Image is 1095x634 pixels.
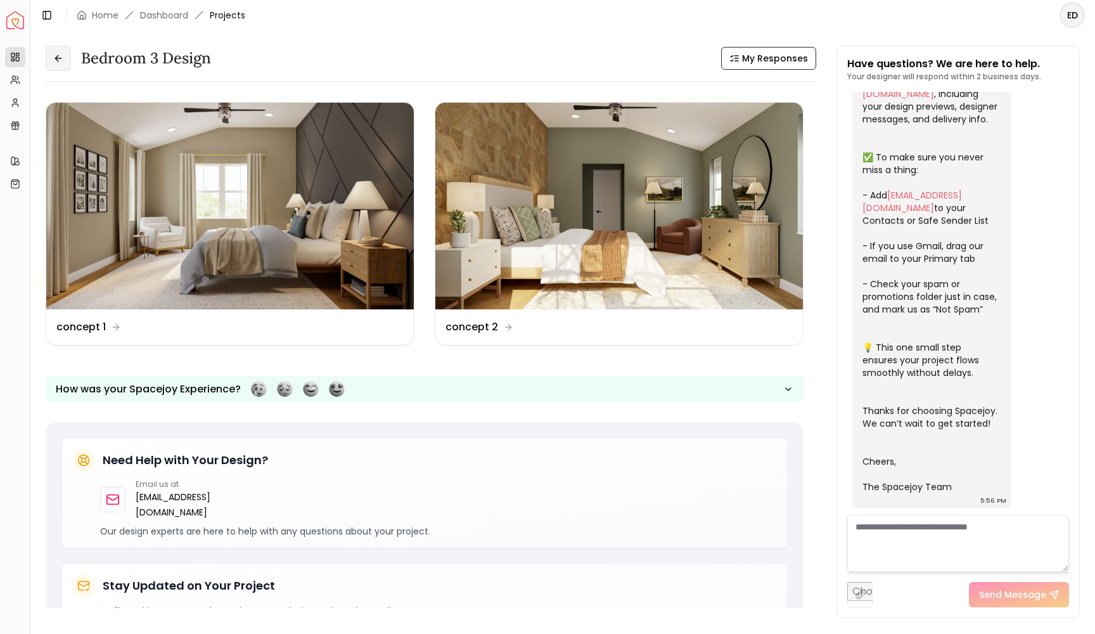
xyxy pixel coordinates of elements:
[136,479,254,489] p: Email us at
[847,56,1041,72] p: Have questions? We are here to help.
[103,577,275,595] h5: Stay Updated on Your Project
[92,9,118,22] a: Home
[445,320,498,335] dd: concept 2
[435,102,804,346] a: concept 2concept 2
[1060,3,1085,28] button: ED
[435,103,803,309] img: concept 2
[847,72,1041,82] p: Your designer will respond within 2 business days.
[103,451,268,469] h5: Need Help with Your Design?
[56,320,106,335] dd: concept 1
[77,9,245,22] nav: breadcrumb
[100,605,777,618] p: We'll send important updates about your design project via email:
[742,52,808,65] span: My Responses
[136,489,254,520] a: [EMAIL_ADDRESS][DOMAIN_NAME]
[862,189,962,214] a: [EMAIL_ADDRESS][DOMAIN_NAME]
[1061,4,1084,27] span: ED
[100,525,777,538] p: Our design experts are here to help with any questions about your project.
[6,11,24,29] a: Spacejoy
[46,103,414,309] img: concept 1
[46,376,804,402] button: How was your Spacejoy Experience?Feeling terribleFeeling badFeeling goodFeeling awesome
[6,11,24,29] img: Spacejoy Logo
[980,495,1006,507] div: 5:56 PM
[140,9,188,22] a: Dashboard
[56,382,241,397] p: How was your Spacejoy Experience?
[81,48,211,68] h3: Bedroom 3 design
[210,9,245,22] span: Projects
[46,102,414,346] a: concept 1concept 1
[721,47,816,70] button: My Responses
